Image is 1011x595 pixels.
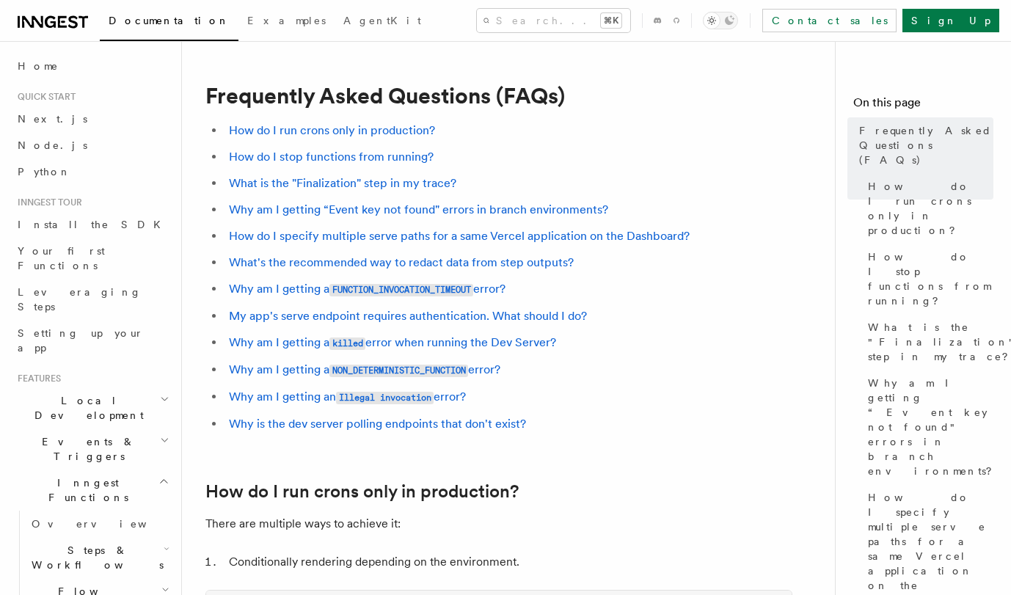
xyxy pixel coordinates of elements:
[18,286,142,313] span: Leveraging Steps
[862,370,993,484] a: Why am I getting “Event key not found" errors in branch environments?
[229,229,690,243] a: How do I specify multiple serve paths for a same Vercel application on the Dashboard?
[335,4,430,40] a: AgentKit
[18,113,87,125] span: Next.js
[205,514,792,534] p: There are multiple ways to achieve it:
[100,4,238,41] a: Documentation
[762,9,897,32] a: Contact sales
[853,117,993,173] a: Frequently Asked Questions (FAQs)
[601,13,621,28] kbd: ⌘K
[229,123,435,137] a: How do I run crons only in production?
[862,314,993,370] a: What is the "Finalization" step in my trace?
[329,365,468,377] code: NON_DETERMINISTIC_FUNCTION
[343,15,421,26] span: AgentKit
[336,392,434,404] code: Illegal invocation
[247,15,326,26] span: Examples
[229,282,505,296] a: Why am I getting aFUNCTION_INVOCATION_TIMEOUTerror?
[12,211,172,238] a: Install the SDK
[18,219,169,230] span: Install the SDK
[229,417,526,431] a: Why is the dev server polling endpoints that don't exist?
[229,390,466,404] a: Why am I getting anIllegal invocationerror?
[12,387,172,428] button: Local Development
[12,197,82,208] span: Inngest tour
[12,279,172,320] a: Leveraging Steps
[12,475,158,505] span: Inngest Functions
[229,255,574,269] a: What's the recommended way to redact data from step outputs?
[26,537,172,578] button: Steps & Workflows
[238,4,335,40] a: Examples
[329,284,473,296] code: FUNCTION_INVOCATION_TIMEOUT
[862,173,993,244] a: How do I run crons only in production?
[12,393,160,423] span: Local Development
[868,179,993,238] span: How do I run crons only in production?
[12,53,172,79] a: Home
[18,139,87,151] span: Node.js
[109,15,230,26] span: Documentation
[862,244,993,314] a: How do I stop functions from running?
[18,59,59,73] span: Home
[225,552,792,572] li: Conditionally rendering depending on the environment.
[32,518,183,530] span: Overview
[12,106,172,132] a: Next.js
[477,9,630,32] button: Search...⌘K
[26,543,164,572] span: Steps & Workflows
[12,238,172,279] a: Your first Functions
[12,428,172,470] button: Events & Triggers
[18,245,105,271] span: Your first Functions
[859,123,993,167] span: Frequently Asked Questions (FAQs)
[18,327,144,354] span: Setting up your app
[229,362,500,376] a: Why am I getting aNON_DETERMINISTIC_FUNCTIONerror?
[205,82,792,109] h1: Frequently Asked Questions (FAQs)
[229,176,456,190] a: What is the "Finalization" step in my trace?
[703,12,738,29] button: Toggle dark mode
[26,511,172,537] a: Overview
[868,249,993,308] span: How do I stop functions from running?
[329,337,365,350] code: killed
[12,132,172,158] a: Node.js
[868,376,1002,478] span: Why am I getting “Event key not found" errors in branch environments?
[12,91,76,103] span: Quick start
[229,150,434,164] a: How do I stop functions from running?
[12,434,160,464] span: Events & Triggers
[853,94,993,117] h4: On this page
[12,158,172,185] a: Python
[12,373,61,384] span: Features
[229,309,587,323] a: My app's serve endpoint requires authentication. What should I do?
[12,320,172,361] a: Setting up your app
[229,335,556,349] a: Why am I getting akillederror when running the Dev Server?
[12,470,172,511] button: Inngest Functions
[229,202,608,216] a: Why am I getting “Event key not found" errors in branch environments?
[902,9,999,32] a: Sign Up
[18,166,71,178] span: Python
[205,481,519,502] a: How do I run crons only in production?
